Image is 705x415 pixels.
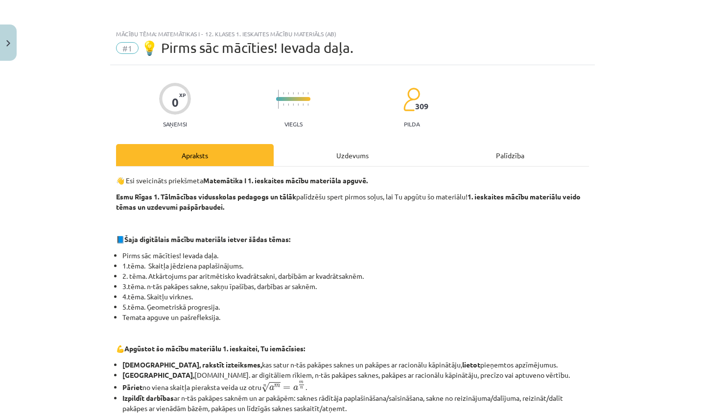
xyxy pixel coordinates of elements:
[300,387,303,389] span: n
[122,250,589,261] li: Pirms sāc mācīties! Ievada daļa.
[122,380,589,393] li: no viena skaitļa pieraksta veida uz otru .
[122,281,589,292] li: 3.tēma. n-tās pakāpes sakne, sakņu īpašības, darbības ar saknēm.
[298,92,299,95] img: icon-short-line-57e1e144782c952c97e751825c79c345078a6d821885a25fce030b3d8c18986b.svg
[293,386,298,391] span: a
[404,121,420,127] p: pilda
[116,192,589,212] p: palīdzēšu spert pirmos soļus, lai Tu apgūtu šo materiālu!
[303,92,304,95] img: icon-short-line-57e1e144782c952c97e751825c79c345078a6d821885a25fce030b3d8c18986b.svg
[283,386,290,390] span: =
[298,103,299,106] img: icon-short-line-57e1e144782c952c97e751825c79c345078a6d821885a25fce030b3d8c18986b.svg
[122,292,589,302] li: 4.tēma. Skaitļu virknes.
[307,92,308,95] img: icon-short-line-57e1e144782c952c97e751825c79c345078a6d821885a25fce030b3d8c18986b.svg
[124,235,290,244] strong: Šaja digitālais mācību materiāls ietver šādas tēmas:
[274,144,431,166] div: Uzdevums
[293,92,294,95] img: icon-short-line-57e1e144782c952c97e751825c79c345078a6d821885a25fce030b3d8c18986b.svg
[203,176,368,185] b: Matemātika I 1. ieskaites mācību materiāla apguvē.
[283,92,284,95] img: icon-short-line-57e1e144782c952c97e751825c79c345078a6d821885a25fce030b3d8c18986b.svg
[122,271,589,281] li: 2. tēma. Atkārtojums par aritmētisko kvadrātsakni, darbībām ar kvadrātsaknēm.
[284,121,303,127] p: Viegls
[122,302,589,312] li: 5.tēma. Ģeometriskā progresija.
[172,96,179,109] div: 0
[299,381,304,384] span: m
[283,103,284,106] img: icon-short-line-57e1e144782c952c97e751825c79c345078a6d821885a25fce030b3d8c18986b.svg
[159,121,191,127] p: Saņemsi
[122,360,589,370] li: kas satur n-tās pakāpes saknes un pakāpes ar racionālu kāpinātāju, pieņemtos apzīmējumus.
[288,92,289,95] img: icon-short-line-57e1e144782c952c97e751825c79c345078a6d821885a25fce030b3d8c18986b.svg
[261,382,269,392] span: √
[122,360,262,369] b: [DEMOGRAPHIC_DATA], rakstīt izteiksmes,
[293,103,294,106] img: icon-short-line-57e1e144782c952c97e751825c79c345078a6d821885a25fce030b3d8c18986b.svg
[116,42,139,54] span: #1
[116,175,589,186] p: 👋 Esi sveicināts priekšmeta
[431,144,589,166] div: Palīdzība
[116,343,589,354] p: 💪
[122,383,142,391] b: Pāriet
[303,103,304,106] img: icon-short-line-57e1e144782c952c97e751825c79c345078a6d821885a25fce030b3d8c18986b.svg
[6,40,10,47] img: icon-close-lesson-0947bae3869378f0d4975bcd49f059093ad1ed9edebbc8119c70593378902aed.svg
[122,393,589,414] li: ar n-tās pakāpes saknēm un ar pakāpēm: saknes rādītāja paplašināšana/saīsināšana, sakne no reizin...
[122,261,589,271] li: 1.tēma. Skaitļa jēdziena paplašinājums.
[124,344,305,353] b: Apgūstot šo mācību materiālu 1. ieskaitei, Tu iemācīsies:
[274,384,280,388] span: m
[179,92,186,98] span: XP
[116,30,589,37] div: Mācību tēma: Matemātikas i - 12. klases 1. ieskaites mācību materiāls (ab)
[116,192,296,201] b: Esmu Rīgas 1. Tālmācības vidusskolas pedagogs un tālāk
[122,393,174,402] b: Izpildīt darbības
[307,103,308,106] img: icon-short-line-57e1e144782c952c97e751825c79c345078a6d821885a25fce030b3d8c18986b.svg
[116,144,274,166] div: Apraksts
[122,370,589,380] li: [DOMAIN_NAME]. ar digitāliem rīkiem, n-tās pakāpes saknes, pakāpes ar racionālu kāpinātāju, precī...
[122,312,589,322] li: Temata apguve un pašrefleksija.
[403,87,420,112] img: students-c634bb4e5e11cddfef0936a35e636f08e4e9abd3cc4e673bd6f9a4125e45ecb1.svg
[116,234,589,244] p: 📘
[278,90,279,109] img: icon-long-line-d9ea69661e0d244f92f715978eff75569469978d946b2353a9bb055b3ed8787d.svg
[288,103,289,106] img: icon-short-line-57e1e144782c952c97e751825c79c345078a6d821885a25fce030b3d8c18986b.svg
[415,102,428,111] span: 309
[462,360,480,369] b: lietot
[122,370,194,379] b: [GEOGRAPHIC_DATA],
[141,40,353,56] span: 💡 Pirms sāc mācīties! Ievada daļa.
[269,386,274,391] span: a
